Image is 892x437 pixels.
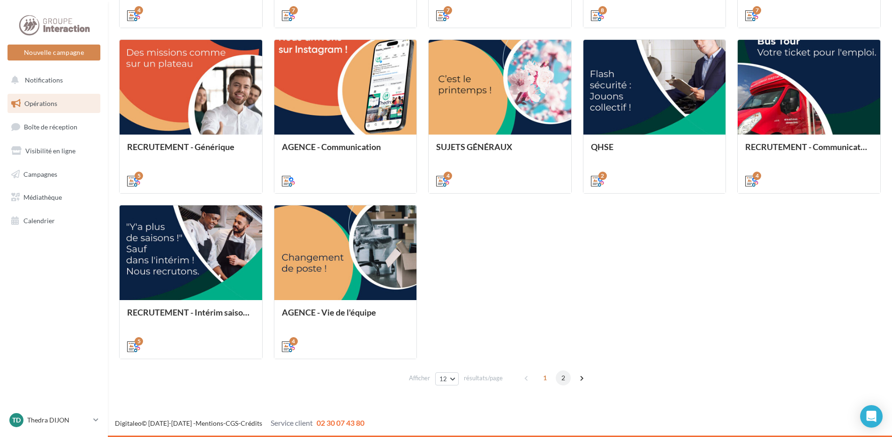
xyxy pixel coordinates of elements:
[25,147,76,155] span: Visibilité en ligne
[6,188,102,207] a: Médiathèque
[745,142,873,161] div: RECRUTEMENT - Communication externe
[598,172,607,180] div: 2
[23,170,57,178] span: Campagnes
[444,6,452,15] div: 7
[753,6,761,15] div: 7
[6,165,102,184] a: Campagnes
[135,6,143,15] div: 4
[25,76,63,84] span: Notifications
[8,45,100,60] button: Nouvelle campagne
[135,172,143,180] div: 5
[27,415,90,425] p: Thedra DIJON
[598,6,607,15] div: 8
[6,141,102,161] a: Visibilité en ligne
[115,419,364,427] span: © [DATE]-[DATE] - - -
[271,418,313,427] span: Service client
[537,370,552,385] span: 1
[115,419,142,427] a: Digitaleo
[24,99,57,107] span: Opérations
[127,142,255,161] div: RECRUTEMENT - Générique
[317,418,364,427] span: 02 30 07 43 80
[6,211,102,231] a: Calendrier
[241,419,262,427] a: Crédits
[23,217,55,225] span: Calendrier
[409,374,430,383] span: Afficher
[464,374,503,383] span: résultats/page
[289,337,298,346] div: 4
[12,415,21,425] span: TD
[282,142,409,161] div: AGENCE - Communication
[24,123,77,131] span: Boîte de réception
[6,117,102,137] a: Boîte de réception
[127,308,255,326] div: RECRUTEMENT - Intérim saisonnier
[591,142,718,161] div: QHSE
[444,172,452,180] div: 4
[436,142,564,161] div: SUJETS GÉNÉRAUX
[282,308,409,326] div: AGENCE - Vie de l'équipe
[289,6,298,15] div: 7
[23,193,62,201] span: Médiathèque
[6,94,102,113] a: Opérations
[556,370,571,385] span: 2
[196,419,223,427] a: Mentions
[135,337,143,346] div: 5
[435,372,459,385] button: 12
[439,375,447,383] span: 12
[753,172,761,180] div: 4
[860,405,883,428] div: Open Intercom Messenger
[8,411,100,429] a: TD Thedra DIJON
[226,419,238,427] a: CGS
[6,70,98,90] button: Notifications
